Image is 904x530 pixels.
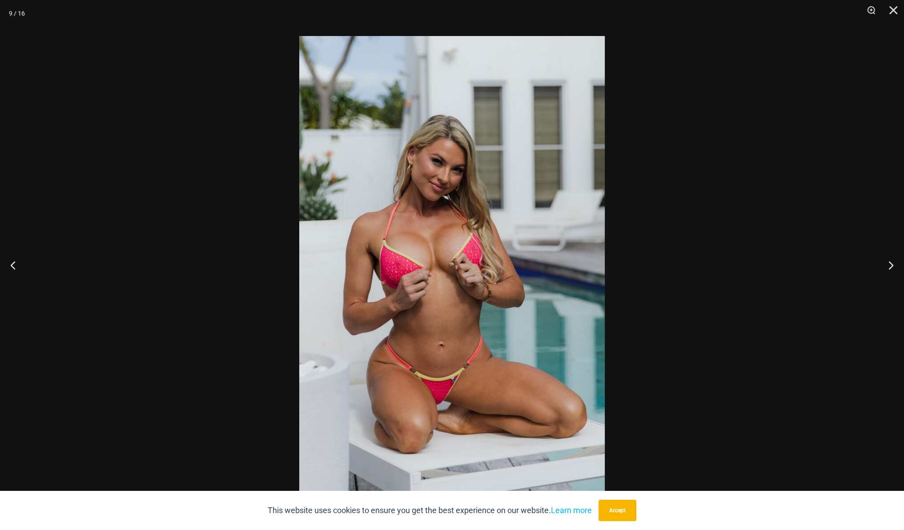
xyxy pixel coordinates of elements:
button: Next [871,243,904,287]
p: This website uses cookies to ensure you get the best experience on our website. [268,504,592,517]
a: Learn more [551,506,592,515]
img: Bubble Mesh Highlight Pink 323 Top 469 Thong 05 [299,36,605,494]
button: Accept [599,500,636,521]
div: 9 / 16 [9,7,25,20]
